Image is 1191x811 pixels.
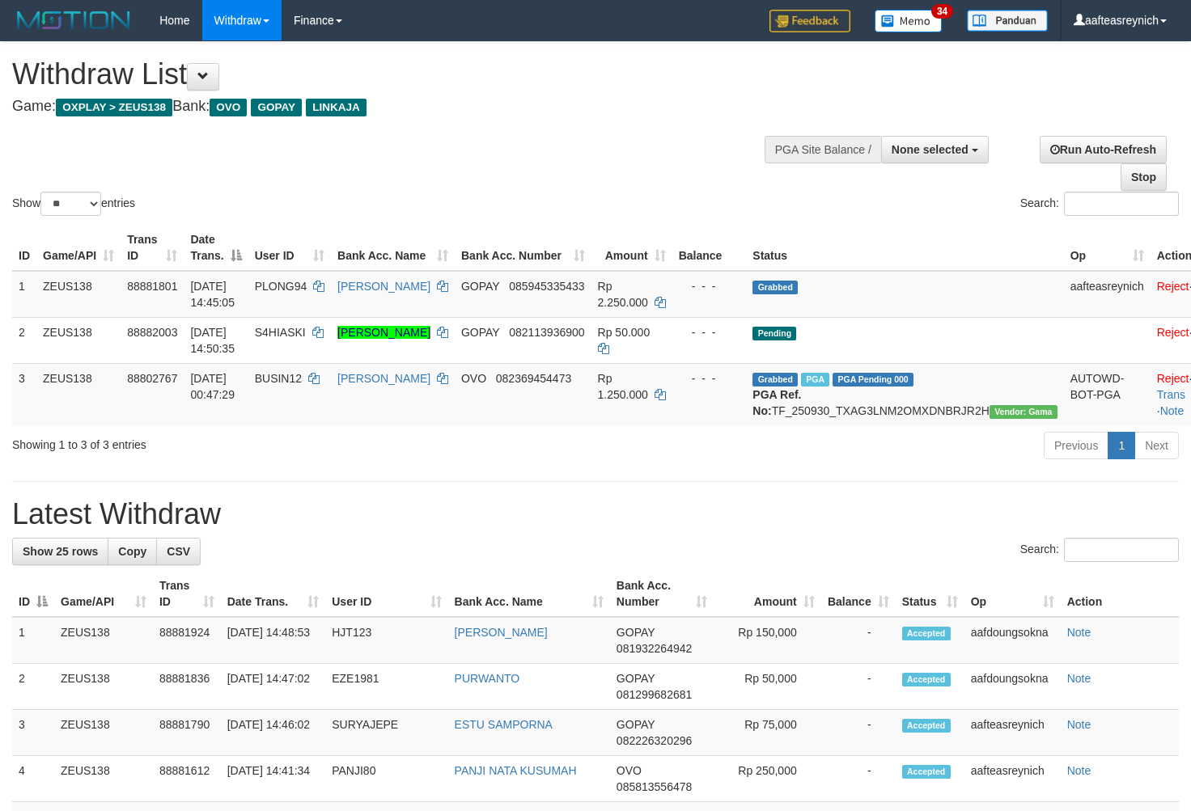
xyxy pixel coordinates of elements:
[12,8,135,32] img: MOTION_logo.png
[1108,432,1135,459] a: 1
[1044,432,1108,459] a: Previous
[455,718,553,731] a: ESTU SAMPORNA
[167,545,190,558] span: CSV
[461,326,499,339] span: GOPAY
[461,372,486,385] span: OVO
[190,280,235,309] span: [DATE] 14:45:05
[455,672,520,685] a: PURWANTO
[36,271,121,318] td: ZEUS138
[801,373,829,386] span: Marked by aafsreyleap
[455,626,548,639] a: [PERSON_NAME]
[12,99,778,115] h4: Game: Bank:
[821,710,896,756] td: -
[255,326,306,339] span: S4HIASKI
[156,538,201,565] a: CSV
[184,225,248,271] th: Date Trans.: activate to sort column descending
[746,363,1063,425] td: TF_250930_TXAG3LNM2OMXDNBRJR2H
[902,719,951,733] span: Accepted
[306,99,367,116] span: LINKAJA
[455,764,577,777] a: PANJI NATA KUSUMAH
[325,756,447,802] td: PANJI80
[509,326,584,339] span: Copy 082113936900 to clipboard
[190,326,235,355] span: [DATE] 14:50:35
[255,372,302,385] span: BUSIN12
[12,225,36,271] th: ID
[54,664,153,710] td: ZEUS138
[325,664,447,710] td: EZE1981
[598,326,651,339] span: Rp 50.000
[12,192,135,216] label: Show entries
[127,372,177,385] span: 88802767
[902,627,951,640] span: Accepted
[1064,538,1179,562] input: Search:
[591,225,672,271] th: Amount: activate to sort column ascending
[821,571,896,617] th: Balance: activate to sort column ascending
[54,571,153,617] th: Game/API: activate to sort column ascending
[821,756,896,802] td: -
[752,388,801,417] b: PGA Ref. No:
[153,664,221,710] td: 88881836
[331,225,455,271] th: Bank Acc. Name: activate to sort column ascending
[12,538,108,565] a: Show 25 rows
[153,756,221,802] td: 88881612
[221,756,326,802] td: [DATE] 14:41:34
[118,545,146,558] span: Copy
[12,571,54,617] th: ID: activate to sort column descending
[337,280,430,293] a: [PERSON_NAME]
[1020,192,1179,216] label: Search:
[12,363,36,425] td: 3
[896,571,964,617] th: Status: activate to sort column ascending
[1160,404,1185,417] a: Note
[108,538,157,565] a: Copy
[221,664,326,710] td: [DATE] 14:47:02
[461,280,499,293] span: GOPAY
[325,617,447,664] td: HJT123
[821,617,896,664] td: -
[902,765,951,779] span: Accepted
[1067,718,1091,731] a: Note
[714,571,820,617] th: Amount: activate to sort column ascending
[875,10,943,32] img: Button%20Memo.svg
[617,764,642,777] span: OVO
[714,664,820,710] td: Rp 50,000
[337,326,430,339] a: [PERSON_NAME]
[610,571,714,617] th: Bank Acc. Number: activate to sort column ascending
[12,710,54,756] td: 3
[1121,163,1167,191] a: Stop
[833,373,913,386] span: PGA Pending
[496,372,571,385] span: Copy 082369454473 to clipboard
[964,710,1061,756] td: aafteasreynich
[892,143,968,156] span: None selected
[598,372,648,401] span: Rp 1.250.000
[821,664,896,710] td: -
[36,363,121,425] td: ZEUS138
[127,326,177,339] span: 88882003
[672,225,747,271] th: Balance
[448,571,610,617] th: Bank Acc. Name: activate to sort column ascending
[1157,280,1189,293] a: Reject
[12,498,1179,530] h1: Latest Withdraw
[1064,225,1151,271] th: Op: activate to sort column ascending
[121,225,184,271] th: Trans ID: activate to sort column ascending
[127,280,177,293] span: 88881801
[1067,764,1091,777] a: Note
[210,99,247,116] span: OVO
[153,617,221,664] td: 88881924
[617,688,692,701] span: Copy 081299682681 to clipboard
[964,756,1061,802] td: aafteasreynich
[36,317,121,363] td: ZEUS138
[964,664,1061,710] td: aafdoungsokna
[54,756,153,802] td: ZEUS138
[40,192,101,216] select: Showentries
[746,225,1063,271] th: Status
[679,324,740,340] div: - - -
[1064,192,1179,216] input: Search:
[153,710,221,756] td: 88881790
[752,281,798,294] span: Grabbed
[990,405,1057,419] span: Vendor URL: https://trx31.1velocity.biz
[1064,271,1151,318] td: aafteasreynich
[964,617,1061,664] td: aafdoungsokna
[752,327,796,340] span: Pending
[1040,136,1167,163] a: Run Auto-Refresh
[12,271,36,318] td: 1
